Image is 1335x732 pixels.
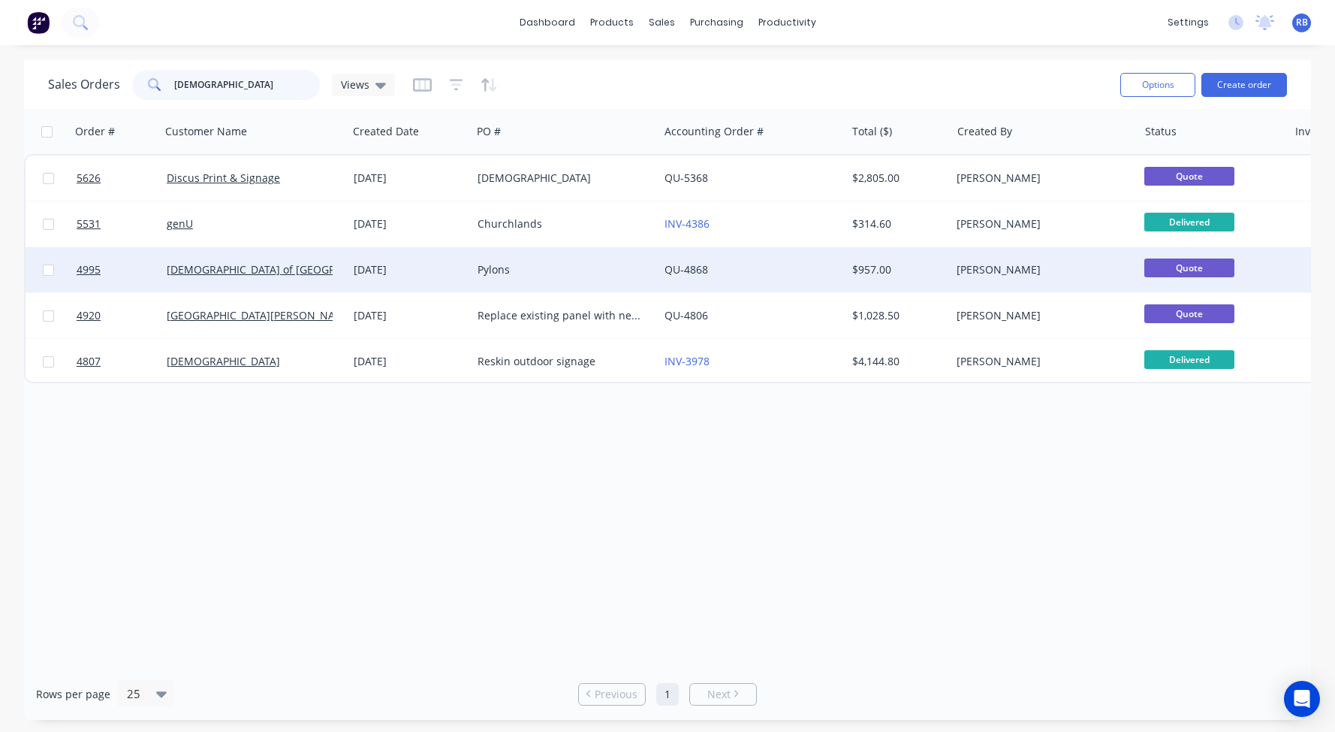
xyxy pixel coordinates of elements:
span: RB [1296,16,1308,29]
a: 4920 [77,293,167,338]
div: $2,805.00 [852,171,940,186]
div: Total ($) [852,124,892,139]
div: Replace existing panel with new - Church Sign [478,308,644,323]
a: genU [167,216,193,231]
div: Status [1145,124,1177,139]
a: dashboard [512,11,583,34]
a: Page 1 is your current page [656,683,679,706]
div: Pylons [478,262,644,277]
div: Order # [75,124,115,139]
div: [DATE] [354,216,466,231]
a: QU-5368 [664,171,708,185]
span: 4807 [77,354,101,369]
div: [PERSON_NAME] [957,171,1123,186]
a: 5531 [77,201,167,247]
span: 5531 [77,216,101,231]
div: [PERSON_NAME] [957,308,1123,323]
div: $957.00 [852,262,940,277]
input: Search... [174,70,321,100]
ul: Pagination [572,683,763,706]
span: Next [707,687,731,702]
span: Previous [595,687,637,702]
a: 4807 [77,339,167,384]
div: Customer Name [165,124,247,139]
div: [PERSON_NAME] [957,262,1123,277]
a: Next page [690,687,756,702]
div: Open Intercom Messenger [1284,681,1320,717]
div: Churchlands [478,216,644,231]
button: Create order [1201,73,1287,97]
div: [DATE] [354,262,466,277]
div: $4,144.80 [852,354,940,369]
a: Previous page [579,687,645,702]
a: QU-4868 [664,262,708,277]
div: purchasing [683,11,751,34]
span: Views [341,77,369,92]
div: [PERSON_NAME] [957,216,1123,231]
span: Rows per page [36,687,110,702]
span: Delivered [1144,350,1234,369]
span: 4995 [77,262,101,277]
a: [DEMOGRAPHIC_DATA] of [GEOGRAPHIC_DATA] [167,262,399,277]
div: [DEMOGRAPHIC_DATA] [478,171,644,186]
a: QU-4806 [664,308,708,322]
div: [DATE] [354,354,466,369]
div: PO # [477,124,501,139]
div: [PERSON_NAME] [957,354,1123,369]
div: Created Date [353,124,419,139]
div: [DATE] [354,308,466,323]
div: sales [641,11,683,34]
a: [GEOGRAPHIC_DATA][PERSON_NAME] [167,308,354,322]
div: Created By [957,124,1012,139]
div: Accounting Order # [664,124,764,139]
img: Factory [27,11,50,34]
span: 5626 [77,171,101,186]
h1: Sales Orders [48,77,120,92]
div: products [583,11,641,34]
a: INV-3978 [664,354,710,368]
span: 4920 [77,308,101,323]
span: Quote [1144,259,1234,277]
div: $1,028.50 [852,308,940,323]
div: settings [1160,11,1216,34]
a: Discus Print & Signage [167,171,280,185]
div: $314.60 [852,216,940,231]
button: Options [1120,73,1195,97]
span: Quote [1144,304,1234,323]
span: Quote [1144,167,1234,186]
a: [DEMOGRAPHIC_DATA] [167,354,280,368]
span: Delivered [1144,213,1234,231]
a: INV-4386 [664,216,710,231]
div: productivity [751,11,824,34]
a: 4995 [77,247,167,292]
div: Reskin outdoor signage [478,354,644,369]
div: [DATE] [354,171,466,186]
a: 5626 [77,156,167,201]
